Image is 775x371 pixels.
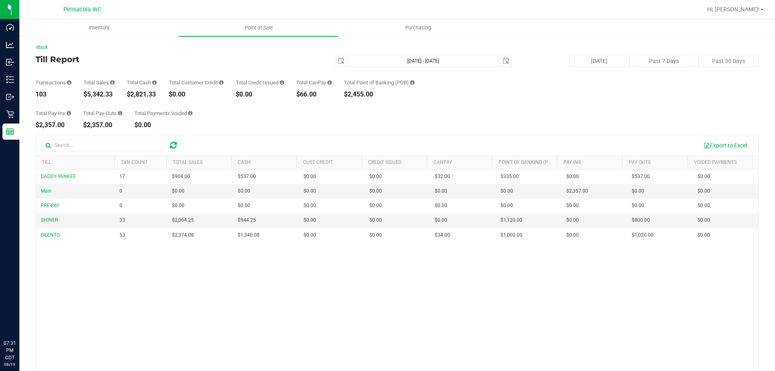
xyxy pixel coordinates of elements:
span: $34.00 [435,231,450,239]
span: $1,340.08 [238,231,260,239]
div: Total CanPay [296,80,332,85]
span: $0.00 [369,231,382,239]
a: Pay Outs [629,159,651,165]
inline-svg: Inventory [6,75,14,84]
span: $2,374.08 [172,231,194,239]
span: $0.00 [632,187,644,195]
span: PRE-PAY [41,203,59,208]
a: Voided Payments [694,159,737,165]
i: Sum of the successful, non-voided point-of-banking payment transaction amounts, both via payment ... [410,80,415,85]
a: Point of Sale [179,19,338,36]
div: $2,357.00 [36,122,71,128]
span: $0.00 [697,202,710,210]
span: Point of Sale [234,24,284,31]
span: $0.00 [501,202,513,210]
i: Sum of all successful, non-voided cash payment transaction amounts (excluding tips and transactio... [152,80,157,85]
span: $0.00 [697,173,710,180]
span: $0.00 [304,173,316,180]
span: 17 [119,173,125,180]
span: $0.00 [369,173,382,180]
span: $0.00 [304,187,316,195]
span: 0 [119,187,122,195]
a: Purchasing [338,19,498,36]
span: Purchasing [394,24,442,31]
div: $66.00 [296,91,332,98]
div: $2,821.33 [127,91,157,98]
h4: Till Report [36,55,276,64]
span: $0.00 [697,187,710,195]
span: $944.25 [238,216,256,224]
span: $0.00 [369,216,382,224]
div: Total Sales [84,80,115,85]
span: $0.00 [369,187,382,195]
div: $5,342.33 [84,91,115,98]
button: [DATE] [569,55,630,67]
span: $537.00 [632,173,650,180]
span: $1,120.00 [501,216,522,224]
i: Sum of all successful, non-voided payment transaction amounts using CanPay (as well as manual Can... [327,80,332,85]
i: Sum of all cash pay-outs removed from tills within the date range. [118,111,122,116]
a: Cash [238,159,251,165]
div: Total Payments Voided [134,111,193,116]
span: $0.00 [238,202,250,210]
a: Inventory [19,19,179,36]
button: Past 7 Days [634,55,694,67]
inline-svg: Analytics [6,41,14,49]
inline-svg: Reports [6,128,14,136]
span: $904.00 [172,173,190,180]
span: select [500,55,511,67]
span: $0.00 [697,216,710,224]
span: DADDY-YANKEE [41,174,76,179]
span: SHINER [41,217,58,223]
a: Credit Issued [368,159,402,165]
span: $335.00 [501,173,519,180]
span: Inventory [78,24,120,31]
inline-svg: Outbound [6,93,14,101]
a: CanPay [434,159,452,165]
span: $2,357.00 [566,187,588,195]
p: 07:31 PM CDT [4,340,16,361]
span: $0.00 [172,187,184,195]
span: 53 [119,231,125,239]
span: Pensacola WC [63,6,101,13]
a: TXN Count [121,159,148,165]
span: $0.00 [697,231,710,239]
a: Total Sales [173,159,203,165]
div: $0.00 [169,91,224,98]
i: Sum of all successful, non-voided payment transaction amounts (excluding tips and transaction fee... [110,80,115,85]
span: $0.00 [304,202,316,210]
div: $2,357.00 [83,122,122,128]
a: Back [36,44,48,50]
span: $0.00 [435,187,447,195]
iframe: Resource center [8,306,32,331]
inline-svg: Dashboard [6,23,14,31]
inline-svg: Retail [6,110,14,118]
a: Pay Ins [563,159,581,165]
span: 0 [119,202,122,210]
span: $0.00 [566,173,579,180]
a: Till [42,159,51,165]
span: $0.00 [172,202,184,210]
span: $0.00 [566,231,579,239]
span: $0.00 [304,216,316,224]
span: $32.00 [435,173,450,180]
span: $0.00 [238,187,250,195]
span: SILENTO [41,232,60,238]
input: Search... [42,139,163,151]
div: $2,455.00 [344,91,415,98]
span: $0.00 [435,202,447,210]
span: $1,020.00 [632,231,654,239]
i: Count of all successful payment transactions, possibly including voids, refunds, and cash-back fr... [67,80,71,85]
span: $537.00 [238,173,256,180]
span: 33 [119,216,125,224]
div: $0.00 [236,91,284,98]
inline-svg: Inbound [6,58,14,66]
i: Sum of all voided payment transaction amounts (excluding tips and transaction fees) within the da... [188,111,193,116]
span: $0.00 [435,216,447,224]
span: Main [41,188,52,194]
span: $0.00 [501,187,513,195]
i: Sum of all successful, non-voided payment transaction amounts using account credit as the payment... [219,80,224,85]
a: Point of Banking (POB) [499,159,556,165]
span: $1,000.00 [501,231,522,239]
span: $0.00 [304,231,316,239]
